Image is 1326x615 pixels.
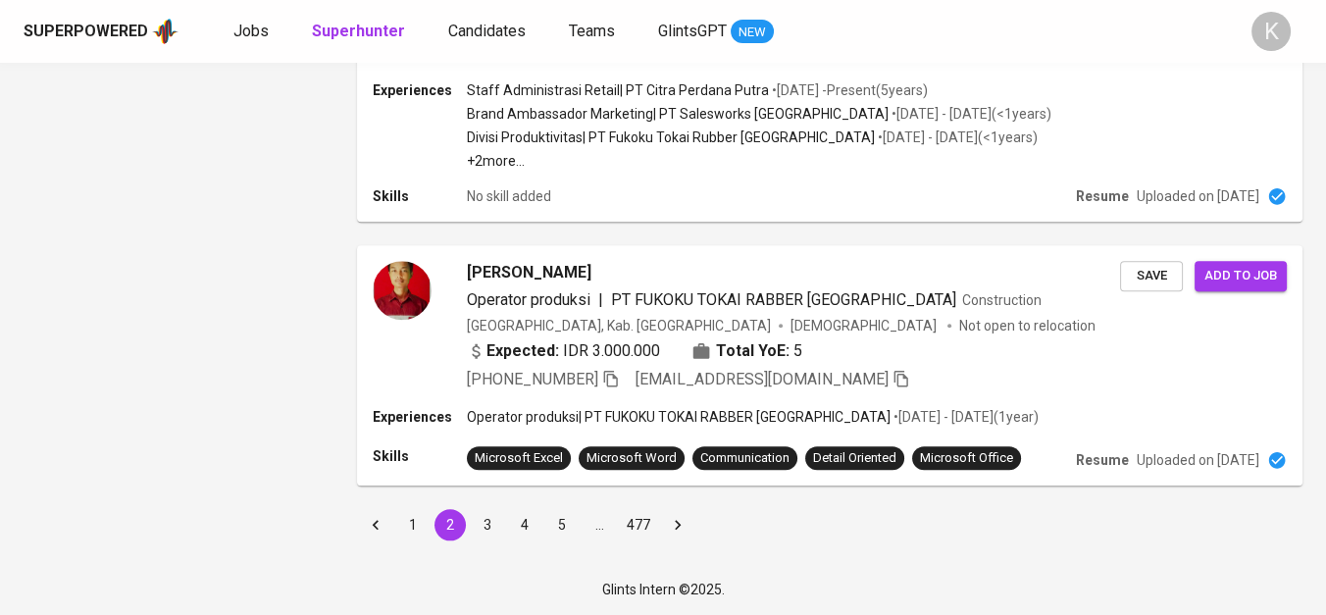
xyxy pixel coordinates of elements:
[1251,12,1291,51] div: K
[373,261,432,320] img: 637f790d259ed86885fa6b1ff6ddea91.jpg
[598,288,603,312] span: |
[24,17,178,46] a: Superpoweredapp logo
[467,186,551,206] p: No skill added
[1137,450,1259,470] p: Uploaded on [DATE]
[658,20,774,44] a: GlintsGPT NEW
[373,446,467,466] p: Skills
[373,80,467,100] p: Experiences
[373,186,467,206] p: Skills
[1204,265,1277,287] span: Add to job
[731,23,774,42] span: NEW
[467,261,591,284] span: [PERSON_NAME]
[467,316,771,335] div: [GEOGRAPHIC_DATA], Kab. [GEOGRAPHIC_DATA]
[357,245,1302,486] a: [PERSON_NAME]Operator produksi|PT FUKOKU TOKAI RABBER [GEOGRAPHIC_DATA]Construction[GEOGRAPHIC_DA...
[1130,265,1173,287] span: Save
[1076,186,1129,206] p: Resume
[962,292,1042,308] span: Construction
[716,339,790,363] b: Total YoE:
[700,449,790,468] div: Communication
[920,449,1013,468] div: Microsoft Office
[621,509,656,540] button: Go to page 477
[569,20,619,44] a: Teams
[467,151,1051,171] p: +2 more ...
[373,407,467,427] p: Experiences
[448,22,526,40] span: Candidates
[233,22,269,40] span: Jobs
[546,509,578,540] button: Go to page 5
[1120,261,1183,291] button: Save
[360,509,391,540] button: Go to previous page
[467,370,598,388] span: [PHONE_NUMBER]
[769,80,928,100] p: • [DATE] - Present ( 5 years )
[357,509,696,540] nav: pagination navigation
[889,104,1051,124] p: • [DATE] - [DATE] ( <1 years )
[658,22,727,40] span: GlintsGPT
[875,128,1038,147] p: • [DATE] - [DATE] ( <1 years )
[312,20,409,44] a: Superhunter
[611,290,956,309] span: PT FUKOKU TOKAI RABBER [GEOGRAPHIC_DATA]
[233,20,273,44] a: Jobs
[467,80,769,100] p: Staff Administrasi Retail | PT Citra Perdana Putra
[586,449,677,468] div: Microsoft Word
[448,20,530,44] a: Candidates
[475,449,563,468] div: Microsoft Excel
[434,509,466,540] button: page 2
[467,128,875,147] p: Divisi Produktivitas | PT Fukoku Tokai Rubber [GEOGRAPHIC_DATA]
[467,104,889,124] p: Brand Ambassador Marketing | PT Salesworks [GEOGRAPHIC_DATA]
[813,449,896,468] div: Detail Oriented
[472,509,503,540] button: Go to page 3
[312,22,405,40] b: Superhunter
[397,509,429,540] button: Go to page 1
[793,339,802,363] span: 5
[662,509,693,540] button: Go to next page
[959,316,1096,335] p: Not open to relocation
[24,21,148,43] div: Superpowered
[790,316,940,335] span: [DEMOGRAPHIC_DATA]
[569,22,615,40] span: Teams
[1195,261,1287,291] button: Add to job
[467,339,660,363] div: IDR 3.000.000
[584,515,615,535] div: …
[467,407,891,427] p: Operator produksi | PT FUKOKU TOKAI RABBER [GEOGRAPHIC_DATA]
[1076,450,1129,470] p: Resume
[1137,186,1259,206] p: Uploaded on [DATE]
[891,407,1039,427] p: • [DATE] - [DATE] ( 1 year )
[486,339,559,363] b: Expected:
[509,509,540,540] button: Go to page 4
[467,290,590,309] span: Operator produksi
[636,370,889,388] span: [EMAIL_ADDRESS][DOMAIN_NAME]
[152,17,178,46] img: app logo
